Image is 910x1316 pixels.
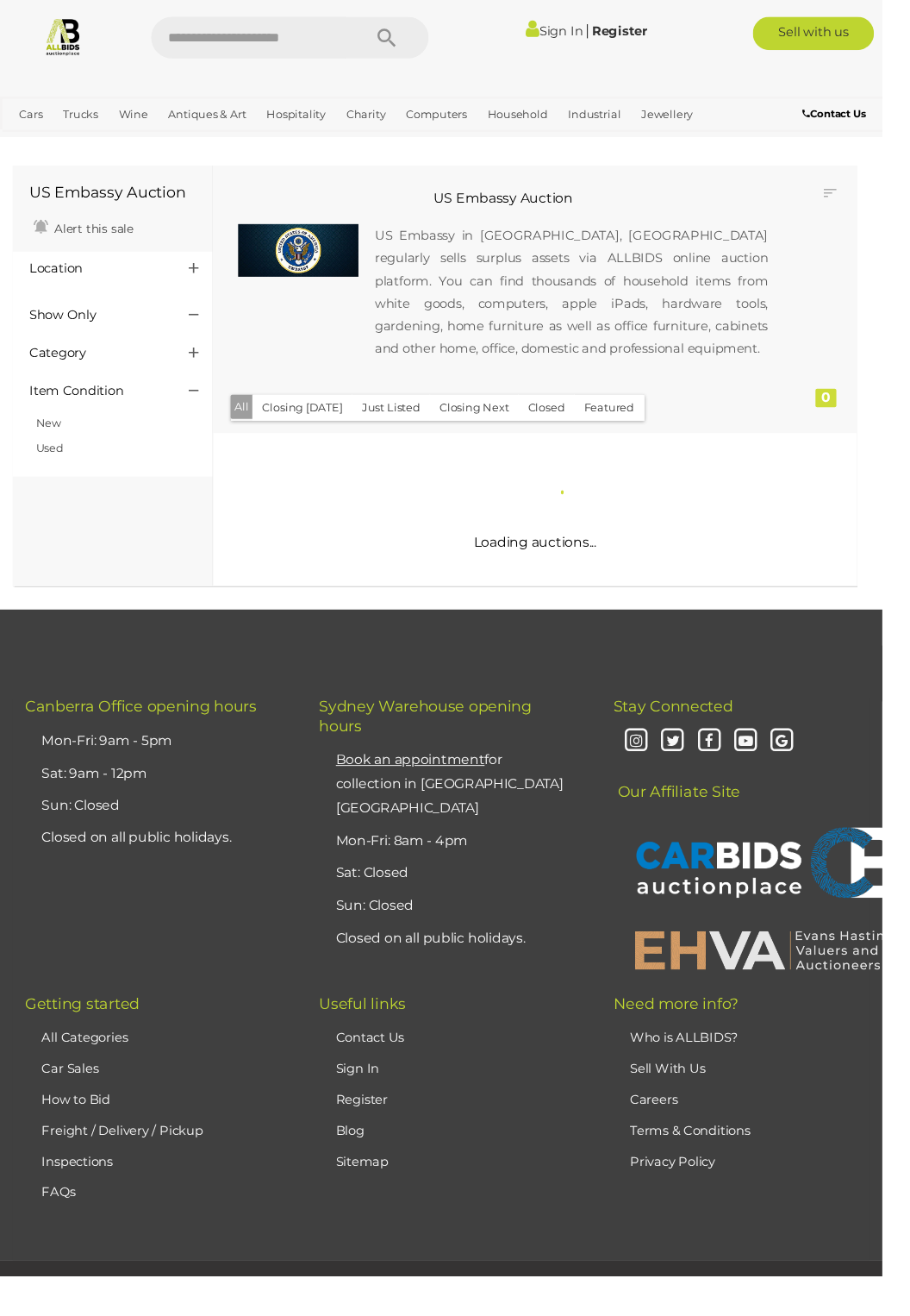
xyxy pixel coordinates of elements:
[45,17,85,58] img: Allbids.com.au
[792,749,822,780] i: Google
[30,318,169,333] h4: Show Only
[346,775,500,792] u: Book an appointment
[650,1094,727,1110] a: Sell With Us
[167,103,261,132] a: Antiques & Art
[250,197,788,212] h3: US Embassy Auction
[543,23,601,40] a: Sign In
[351,103,405,132] a: Charity
[633,1026,762,1045] span: Need more info?
[30,396,169,410] h4: Item Condition
[604,22,608,41] span: |
[827,110,893,123] b: Contact Us
[43,1094,102,1110] a: Car Sales
[356,17,442,60] button: Search
[30,221,142,247] a: Alert this sale
[39,781,286,815] li: Sat: 9am - 12pm
[26,719,265,738] span: Canberra Office opening hours
[43,1157,209,1174] a: Freight / Delivery / Pickup
[655,103,722,132] a: Jewellery
[13,103,51,132] a: Cars
[650,1189,738,1206] a: Privacy Policy
[67,132,116,160] a: Sports
[579,103,647,132] a: Industrial
[43,1221,78,1238] a: FAQs
[841,401,863,420] div: 0
[346,1157,376,1174] a: Blog
[346,1062,417,1078] a: Contact Us
[650,1157,774,1174] a: Terms & Conditions
[443,407,535,434] button: Closing Next
[633,719,756,738] span: Stay Connected
[346,1189,401,1206] a: Sitemap
[346,1094,391,1110] a: Sign In
[43,1125,114,1142] a: How to Bid
[39,848,286,881] li: Closed on all public holidays.
[346,1125,400,1142] a: Register
[329,1026,419,1045] span: Useful links
[39,748,286,781] li: Mon-Fri: 9am - 5pm
[39,814,286,848] li: Sun: Closed
[611,23,668,40] a: Register
[633,781,764,826] span: Our Affiliate Site
[342,884,589,918] li: Sat: Closed
[26,1026,144,1045] span: Getting started
[650,1062,762,1078] a: Who is ALLBIDS?
[342,951,589,985] li: Closed on all public holidays.
[650,1125,699,1142] a: Careers
[342,851,589,885] li: Mon-Fri: 8am - 4pm
[115,103,159,132] a: Wine
[496,103,572,132] a: Household
[43,1062,132,1078] a: All Categories
[123,132,259,160] a: [GEOGRAPHIC_DATA]
[679,749,709,780] i: Twitter
[342,918,589,951] li: Sun: Closed
[534,407,593,434] button: Closed
[43,1189,116,1206] a: Inspections
[30,270,169,285] h4: Location
[37,429,63,443] a: New
[246,231,370,285] img: us-embassy-sale-large.jpg
[346,775,581,842] a: Book an appointmentfor collection in [GEOGRAPHIC_DATA] [GEOGRAPHIC_DATA]
[716,749,746,780] i: Facebook
[363,407,444,434] button: Just Listed
[329,719,548,758] span: Sydney Warehouse opening hours
[52,228,138,243] span: Alert this sale
[59,103,109,132] a: Trucks
[387,231,793,371] p: US Embassy in [GEOGRAPHIC_DATA], [GEOGRAPHIC_DATA] regularly sells surplus assets via ALLBIDS onl...
[412,103,489,132] a: Computers
[268,103,343,132] a: Hospitality
[30,357,169,372] h4: Category
[827,108,897,127] a: Contact Us
[641,749,671,780] i: Instagram
[13,132,59,160] a: Office
[238,407,261,432] button: All
[592,407,664,434] button: Featured
[776,17,901,52] a: Sell with us
[754,749,784,780] i: Youtube
[260,407,364,434] button: Closing [DATE]
[37,454,65,468] a: Used
[489,551,615,567] span: Loading auctions...
[30,191,202,208] h1: US Embassy Auction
